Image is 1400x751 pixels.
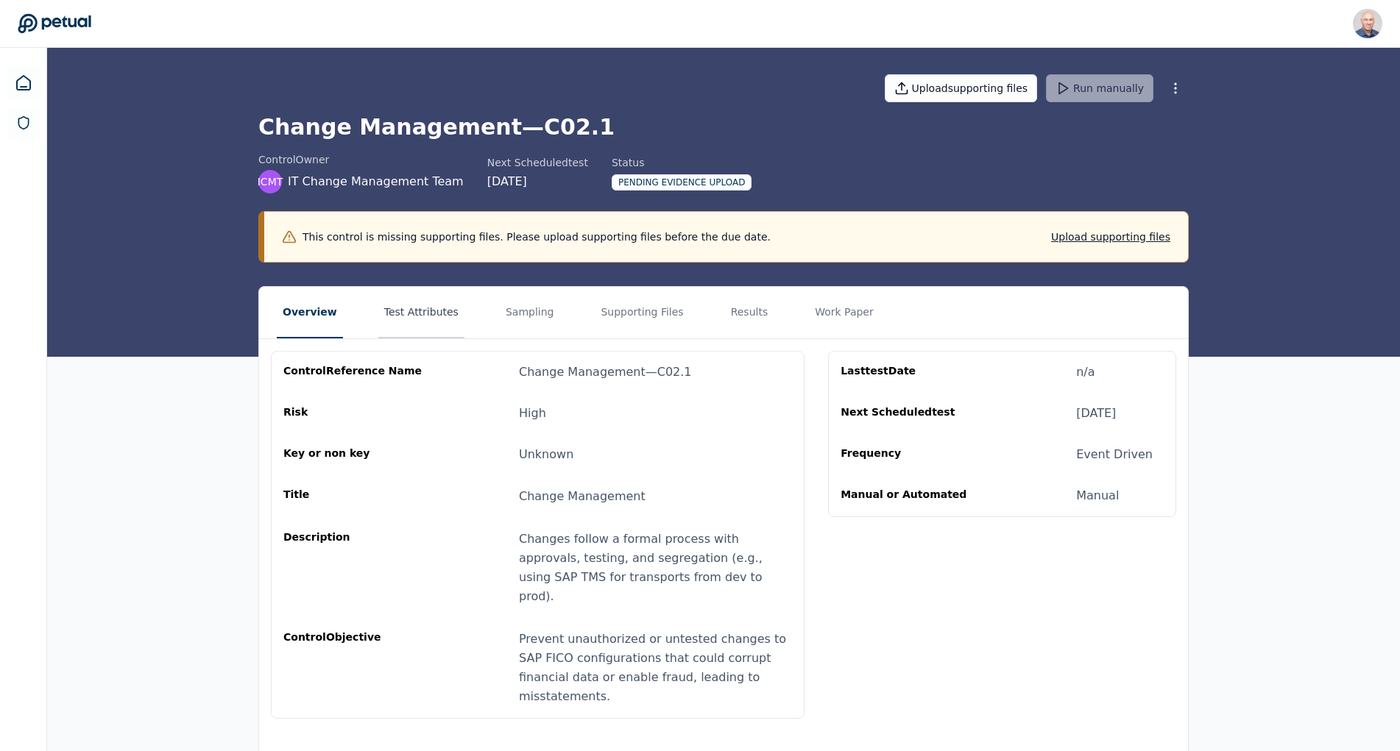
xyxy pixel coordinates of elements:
div: Prevent unauthorized or untested changes to SAP FICO configurations that could corrupt financial ... [519,630,792,706]
div: control Owner [258,152,464,167]
div: Change Management — C02.1 [519,363,692,381]
div: Title [283,487,425,506]
div: Changes follow a formal process with approvals, testing, and segregation (e.g., using SAP TMS for... [519,530,792,606]
div: Next Scheduled test [841,405,982,422]
span: IT Change Management Team [288,173,464,191]
div: [DATE] [487,173,588,191]
div: Next Scheduled test [487,155,588,170]
div: [DATE] [1076,405,1116,422]
button: Overview [277,287,343,338]
a: Dashboard [6,65,41,101]
a: SOC [7,107,40,139]
div: n/a [1076,363,1095,381]
button: Work Paper [809,287,880,338]
div: Description [283,530,425,606]
span: Change Management [519,489,646,503]
div: Status [612,155,752,170]
img: Harel K [1353,9,1382,38]
div: Manual [1076,487,1119,505]
button: Supporting Files [595,287,689,338]
div: control Reference Name [283,363,425,381]
button: More Options [1162,75,1189,102]
button: Uploadsupporting files [885,74,1038,102]
button: Sampling [500,287,560,338]
button: Test Attributes [378,287,464,338]
button: Run manually [1046,74,1153,102]
button: Results [725,287,774,338]
div: Manual or Automated [841,487,982,505]
div: Unknown [519,446,573,463]
div: control Objective [283,630,425,706]
div: Pending Evidence Upload [612,174,752,191]
p: This control is missing supporting files. Please upload supporting files before the due date. [303,229,771,244]
span: ICMT [258,174,283,189]
div: Key or non key [283,446,425,463]
div: High [519,405,546,422]
a: Go to Dashboard [18,13,91,34]
nav: Tabs [259,287,1188,338]
h1: Change Management — C02.1 [258,114,1189,140]
div: Last test Date [841,363,982,381]
button: Upload supporting files [1051,229,1170,244]
div: Event Driven [1076,446,1153,463]
div: Frequency [841,446,982,463]
div: Risk [283,405,425,422]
